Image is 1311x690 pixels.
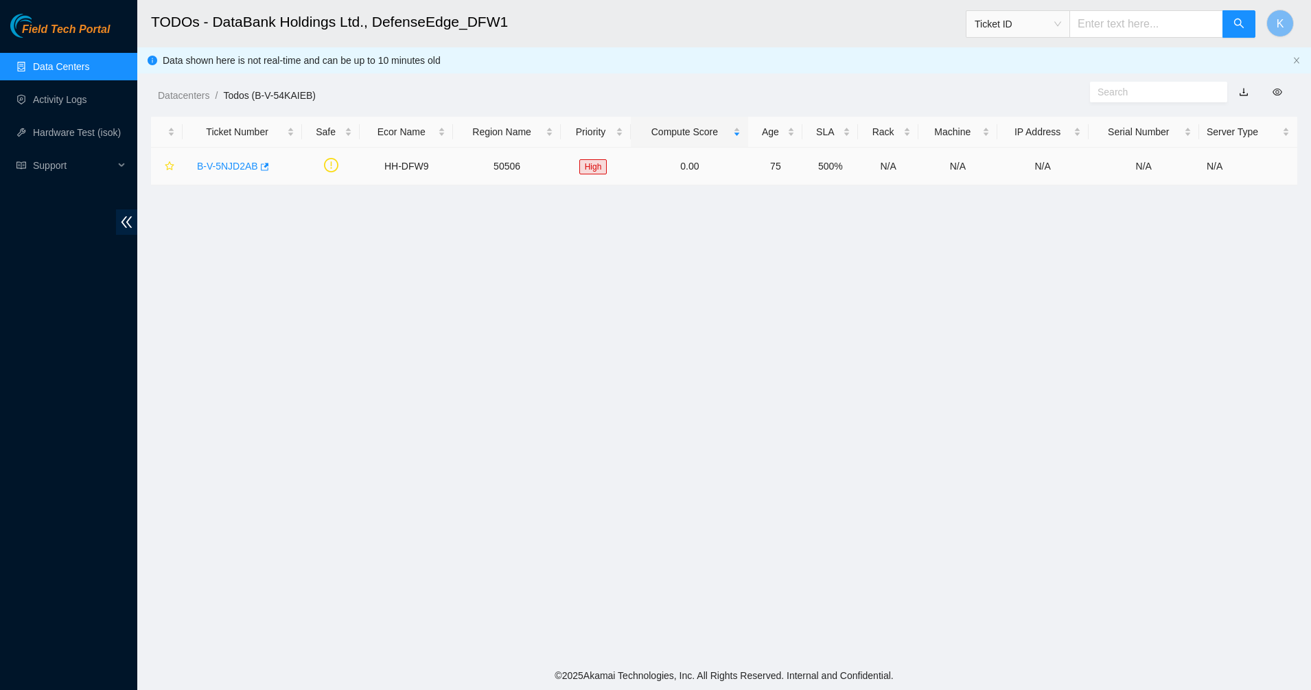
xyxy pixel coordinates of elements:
[360,148,453,185] td: HH-DFW9
[631,148,748,185] td: 0.00
[1292,56,1301,65] button: close
[1069,10,1223,38] input: Enter text here...
[116,209,137,235] span: double-left
[223,90,316,101] a: Todos (B-V-54KAIEB)
[579,159,607,174] span: High
[453,148,560,185] td: 50506
[33,127,121,138] a: Hardware Test (isok)
[158,90,209,101] a: Datacenters
[1273,87,1282,97] span: eye
[324,158,338,172] span: exclamation-circle
[748,148,802,185] td: 75
[858,148,918,185] td: N/A
[802,148,858,185] td: 500%
[137,661,1311,690] footer: © 2025 Akamai Technologies, Inc. All Rights Reserved. Internal and Confidential.
[975,14,1061,34] span: Ticket ID
[997,148,1089,185] td: N/A
[16,161,26,170] span: read
[165,161,174,172] span: star
[215,90,218,101] span: /
[10,25,110,43] a: Akamai TechnologiesField Tech Portal
[33,61,89,72] a: Data Centers
[33,94,87,105] a: Activity Logs
[1089,148,1199,185] td: N/A
[22,23,110,36] span: Field Tech Portal
[1222,10,1255,38] button: search
[1233,18,1244,31] span: search
[1266,10,1294,37] button: K
[1199,148,1297,185] td: N/A
[1098,84,1209,100] input: Search
[1229,81,1259,103] button: download
[1277,15,1284,32] span: K
[197,161,258,172] a: B-V-5NJD2AB
[918,148,997,185] td: N/A
[1239,87,1249,97] a: download
[10,14,69,38] img: Akamai Technologies
[159,155,175,177] button: star
[33,152,114,179] span: Support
